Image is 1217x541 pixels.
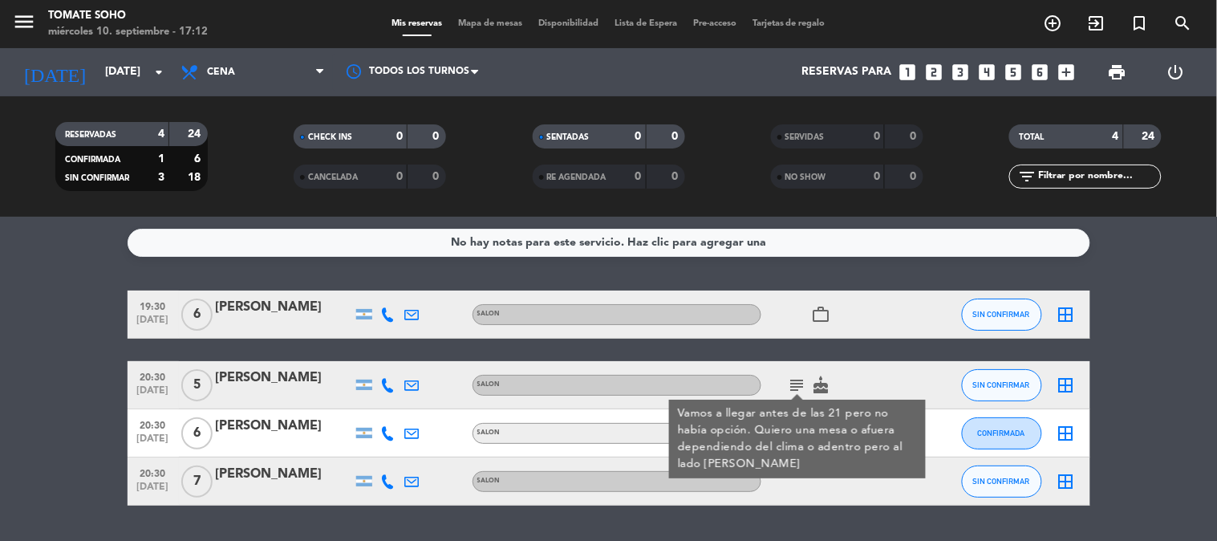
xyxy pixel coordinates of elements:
[635,171,642,182] strong: 0
[133,296,173,315] span: 19:30
[744,19,834,28] span: Tarjetas de regalo
[450,19,530,28] span: Mapa de mesas
[547,173,606,181] span: RE AGENDADA
[308,133,352,141] span: CHECK INS
[1057,305,1076,324] i: border_all
[677,405,917,473] div: Vamos a llegar antes de las 21 pero no había opción. Quiero una mesa o afuera dependiendo del cli...
[12,10,36,39] button: menu
[635,131,642,142] strong: 0
[181,466,213,498] span: 7
[962,369,1042,401] button: SIN CONFIRMAR
[158,128,164,140] strong: 4
[1130,14,1150,33] i: turned_in_not
[158,172,164,183] strong: 3
[1019,133,1044,141] span: TOTAL
[547,133,590,141] span: SENTADAS
[1004,62,1024,83] i: looks_5
[48,24,208,40] div: miércoles 10. septiembre - 17:12
[874,131,880,142] strong: 0
[133,482,173,500] span: [DATE]
[910,171,919,182] strong: 0
[65,131,116,139] span: RESERVADAS
[785,133,825,141] span: SERVIDAS
[383,19,450,28] span: Mis reservas
[216,297,352,318] div: [PERSON_NAME]
[671,131,681,142] strong: 0
[216,464,352,485] div: [PERSON_NAME]
[951,62,972,83] i: looks_3
[188,172,204,183] strong: 18
[1113,131,1119,142] strong: 4
[396,131,403,142] strong: 0
[1044,14,1063,33] i: add_circle_outline
[433,171,443,182] strong: 0
[48,8,208,24] div: Tomate Soho
[133,315,173,333] span: [DATE]
[924,62,945,83] i: looks_two
[477,429,501,436] span: SALON
[977,62,998,83] i: looks_4
[962,299,1042,331] button: SIN CONFIRMAR
[1057,376,1076,395] i: border_all
[433,131,443,142] strong: 0
[1057,424,1076,443] i: border_all
[978,429,1025,437] span: CONFIRMADA
[1017,167,1036,186] i: filter_list
[910,131,919,142] strong: 0
[451,234,766,252] div: No hay notas para este servicio. Haz clic para agregar una
[1036,168,1161,185] input: Filtrar por nombre...
[1057,472,1076,491] i: border_all
[158,153,164,165] strong: 1
[1146,48,1205,96] div: LOG OUT
[133,385,173,404] span: [DATE]
[207,67,235,78] span: Cena
[874,171,880,182] strong: 0
[812,305,831,324] i: work_outline
[962,417,1042,449] button: CONFIRMADA
[1108,63,1127,82] span: print
[1166,63,1186,82] i: power_settings_new
[812,376,831,395] i: cake
[12,55,97,90] i: [DATE]
[181,369,213,401] span: 5
[149,63,168,82] i: arrow_drop_down
[396,171,403,182] strong: 0
[1057,62,1077,83] i: add_box
[962,466,1042,498] button: SIN CONFIRMAR
[530,19,606,28] span: Disponibilidad
[1142,131,1158,142] strong: 24
[1087,14,1106,33] i: exit_to_app
[973,380,1030,389] span: SIN CONFIRMAR
[65,156,120,164] span: CONFIRMADA
[606,19,685,28] span: Lista de Espera
[194,153,204,165] strong: 6
[133,433,173,452] span: [DATE]
[65,174,129,182] span: SIN CONFIRMAR
[216,368,352,388] div: [PERSON_NAME]
[785,173,826,181] span: NO SHOW
[477,478,501,484] span: SALON
[133,415,173,433] span: 20:30
[788,376,807,395] i: subject
[133,463,173,482] span: 20:30
[477,311,501,317] span: SALON
[133,367,173,385] span: 20:30
[308,173,358,181] span: CANCELADA
[802,66,892,79] span: Reservas para
[973,477,1030,486] span: SIN CONFIRMAR
[477,381,501,388] span: SALON
[898,62,919,83] i: looks_one
[12,10,36,34] i: menu
[181,417,213,449] span: 6
[973,310,1030,319] span: SIN CONFIRMAR
[671,171,681,182] strong: 0
[216,416,352,437] div: [PERSON_NAME]
[1030,62,1051,83] i: looks_6
[188,128,204,140] strong: 24
[181,299,213,331] span: 6
[1174,14,1193,33] i: search
[685,19,744,28] span: Pre-acceso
